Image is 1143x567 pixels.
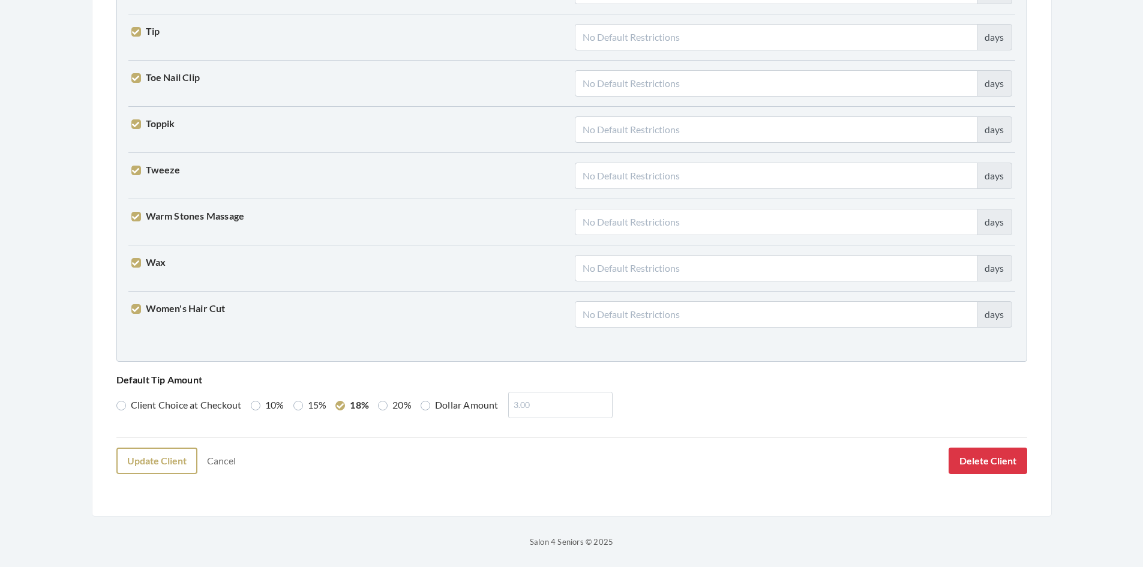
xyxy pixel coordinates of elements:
[335,398,369,412] label: 18%
[575,163,977,189] input: No Default Restrictions
[421,398,499,412] label: Dollar Amount
[131,209,245,223] label: Warm Stones Massage
[116,371,1027,388] p: Default Tip Amount
[131,255,166,269] label: Wax
[92,535,1052,549] p: Salon 4 Seniors © 2025
[977,70,1012,97] div: days
[199,449,244,472] a: Cancel
[116,448,197,474] button: Update Client
[131,24,160,38] label: Tip
[977,116,1012,143] div: days
[949,448,1027,474] button: Delete Client
[977,301,1012,328] div: days
[575,301,977,328] input: No Default Restrictions
[575,255,977,281] input: No Default Restrictions
[116,398,242,412] label: Client Choice at Checkout
[977,255,1012,281] div: days
[575,24,977,50] input: No Default Restrictions
[977,209,1012,235] div: days
[977,163,1012,189] div: days
[293,398,327,412] label: 15%
[508,392,613,418] input: 3.00
[575,70,977,97] input: No Default Restrictions
[575,209,977,235] input: No Default Restrictions
[131,116,175,131] label: Toppik
[131,70,200,85] label: Toe Nail Clip
[131,163,181,177] label: Tweeze
[251,398,284,412] label: 10%
[575,116,977,143] input: No Default Restrictions
[131,301,226,316] label: Women's Hair Cut
[378,398,412,412] label: 20%
[977,24,1012,50] div: days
